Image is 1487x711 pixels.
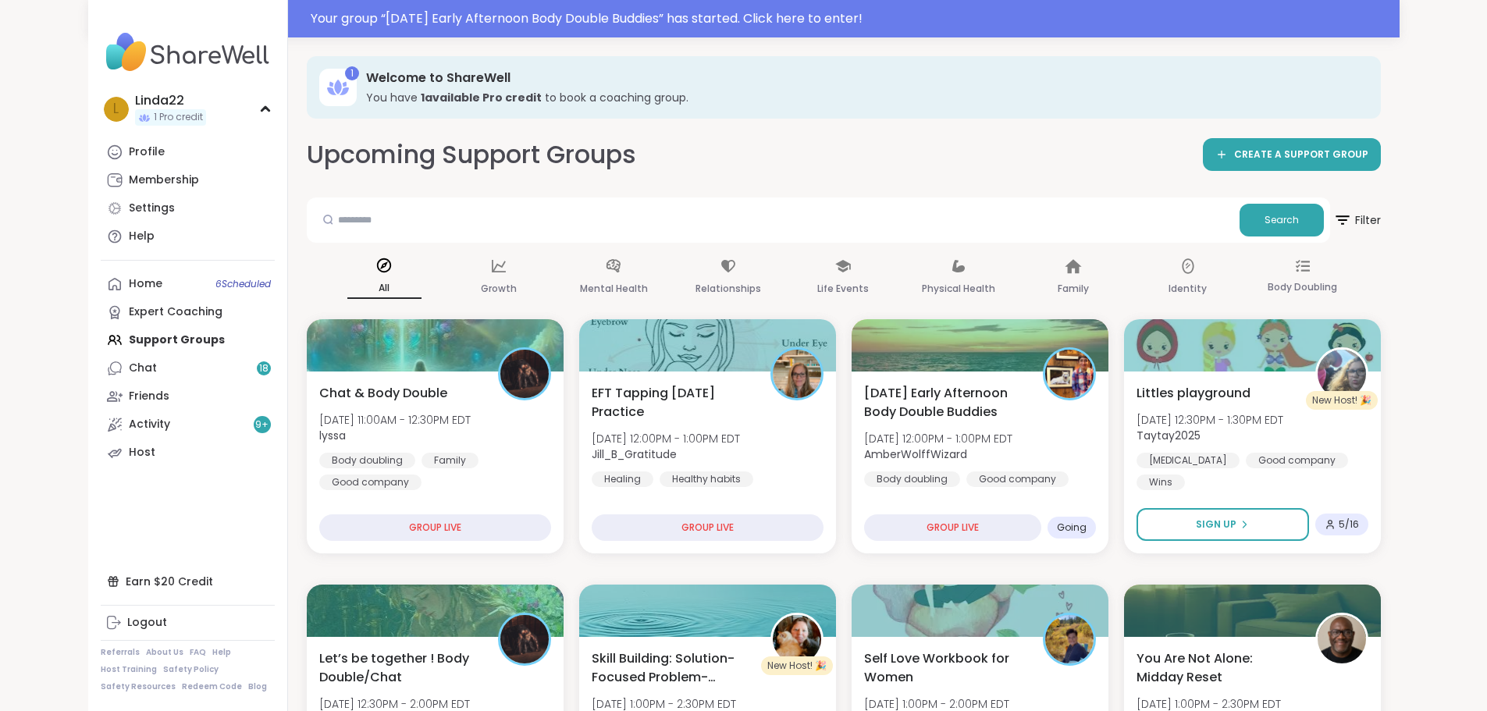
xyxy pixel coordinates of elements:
span: 6 Scheduled [215,278,271,290]
span: 9 + [255,418,269,432]
div: Membership [129,172,199,188]
a: CREATE A SUPPORT GROUP [1203,138,1381,171]
a: Help [212,647,231,658]
p: Family [1058,279,1089,298]
div: Friends [129,389,169,404]
span: [DATE] 12:00PM - 1:00PM EDT [864,431,1012,446]
a: About Us [146,647,183,658]
div: 1 [345,66,359,80]
b: Taytay2025 [1137,428,1201,443]
p: Relationships [695,279,761,298]
div: New Host! 🎉 [1306,391,1378,410]
img: CharityRoss [1045,615,1094,663]
a: Friends [101,382,275,411]
a: Expert Coaching [101,298,275,326]
div: Host [129,445,155,460]
p: Growth [481,279,517,298]
span: 1 Pro credit [154,111,203,124]
span: Filter [1333,201,1381,239]
div: Good company [1246,453,1348,468]
a: Host [101,439,275,467]
div: Earn $20 Credit [101,567,275,595]
span: L [113,99,119,119]
span: Search [1265,213,1299,227]
img: lyssa [500,615,549,663]
div: Settings [129,201,175,216]
p: Physical Health [922,279,995,298]
div: Profile [129,144,165,160]
img: LuAnn [773,615,821,663]
a: Settings [101,194,275,222]
button: Filter [1333,197,1381,243]
div: Your group “ [DATE] Early Afternoon Body Double Buddies ” has started. Click here to enter! [311,9,1390,28]
span: CREATE A SUPPORT GROUP [1234,148,1368,162]
a: Safety Policy [163,664,219,675]
b: Jill_B_Gratitude [592,446,677,462]
button: Sign Up [1137,508,1309,541]
a: Chat18 [101,354,275,382]
span: Chat & Body Double [319,384,447,403]
div: Home [129,276,162,292]
div: GROUP LIVE [592,514,824,541]
p: All [347,279,422,299]
a: Safety Resources [101,681,176,692]
div: Healthy habits [660,471,753,487]
span: [DATE] 12:00PM - 1:00PM EDT [592,431,740,446]
div: Healing [592,471,653,487]
a: Activity9+ [101,411,275,439]
div: Linda22 [135,92,206,109]
h2: Upcoming Support Groups [307,137,636,172]
div: Activity [129,417,170,432]
button: Search [1240,204,1324,236]
img: JonathanT [1318,615,1366,663]
a: FAQ [190,647,206,658]
a: Profile [101,138,275,166]
div: Family [422,453,478,468]
span: You Are Not Alone: Midday Reset [1137,649,1298,687]
span: [DATE] 11:00AM - 12:30PM EDT [319,412,471,428]
div: Wins [1137,475,1185,490]
a: Logout [101,609,275,637]
div: Good company [966,471,1069,487]
div: Body doubling [319,453,415,468]
img: lyssa [500,350,549,398]
div: GROUP LIVE [319,514,551,541]
span: EFT Tapping [DATE] Practice [592,384,753,421]
a: Redeem Code [182,681,242,692]
span: Sign Up [1196,517,1236,531]
p: Identity [1169,279,1207,298]
b: AmberWolffWizard [864,446,967,462]
span: Going [1057,521,1087,534]
h3: Welcome to ShareWell [366,69,1359,87]
a: Membership [101,166,275,194]
img: Jill_B_Gratitude [773,350,821,398]
a: Blog [248,681,267,692]
a: Host Training [101,664,157,675]
div: Good company [319,475,422,490]
span: 18 [259,362,269,375]
span: [DATE] 12:30PM - 1:30PM EDT [1137,412,1283,428]
img: Taytay2025 [1318,350,1366,398]
span: 5 / 16 [1339,518,1359,531]
div: Expert Coaching [129,304,222,320]
a: Help [101,222,275,251]
span: Skill Building: Solution-Focused Problem-Solving [592,649,753,687]
div: New Host! 🎉 [761,656,833,675]
a: Home6Scheduled [101,270,275,298]
b: 1 available Pro credit [421,90,542,105]
h3: You have to book a coaching group. [366,90,1359,105]
span: [DATE] Early Afternoon Body Double Buddies [864,384,1026,421]
div: Body doubling [864,471,960,487]
img: ShareWell Nav Logo [101,25,275,80]
div: GROUP LIVE [864,514,1041,541]
p: Body Doubling [1268,278,1337,297]
span: Littles playground [1137,384,1250,403]
div: Logout [127,615,167,631]
div: Help [129,229,155,244]
span: Self Love Workbook for Women [864,649,1026,687]
p: Mental Health [580,279,648,298]
div: Chat [129,361,157,376]
span: Let’s be together ! Body Double/Chat [319,649,481,687]
a: Referrals [101,647,140,658]
p: Life Events [817,279,869,298]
